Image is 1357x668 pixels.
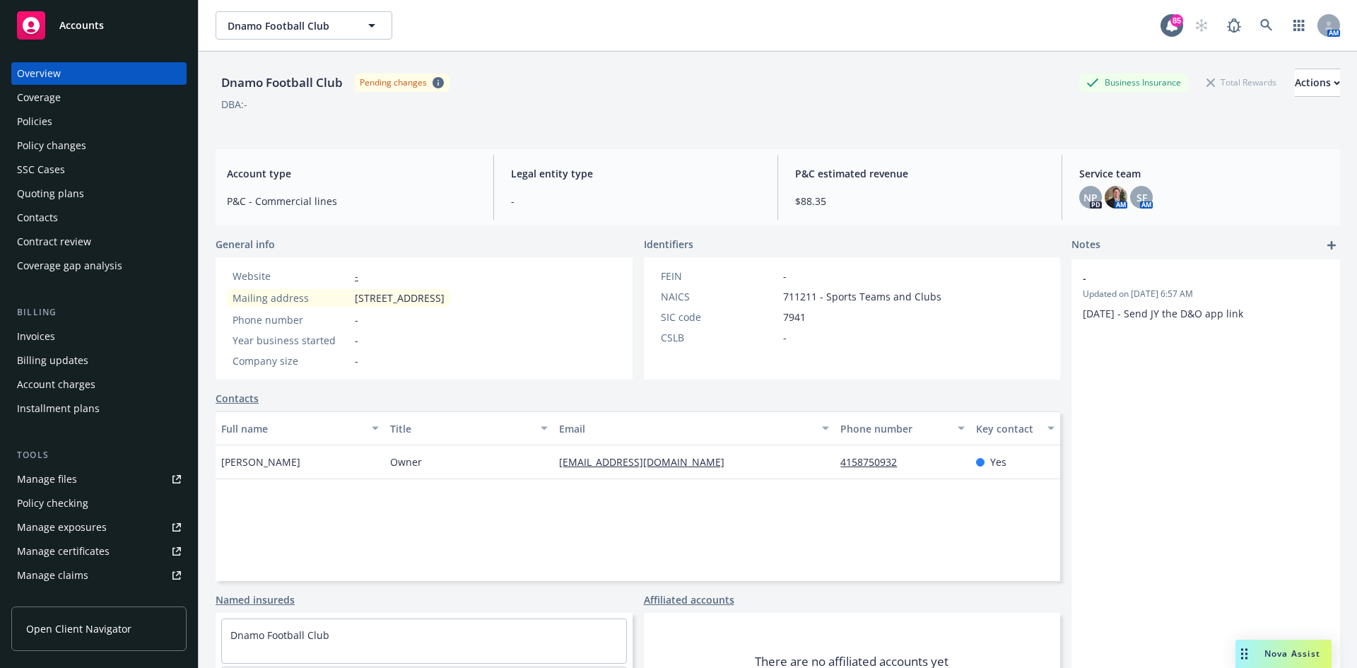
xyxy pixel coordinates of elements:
[17,540,110,563] div: Manage certificates
[216,411,384,445] button: Full name
[1187,11,1216,40] a: Start snowing
[1079,166,1329,181] span: Service team
[17,254,122,277] div: Coverage gap analysis
[355,333,358,348] span: -
[355,291,445,305] span: [STREET_ADDRESS]
[11,564,187,587] a: Manage claims
[511,194,760,209] span: -
[11,6,187,45] a: Accounts
[661,289,777,304] div: NAICS
[1252,11,1281,40] a: Search
[11,110,187,133] a: Policies
[11,206,187,229] a: Contacts
[970,411,1060,445] button: Key contact
[17,206,58,229] div: Contacts
[1170,14,1183,27] div: 85
[11,468,187,491] a: Manage files
[221,421,363,436] div: Full name
[17,86,61,109] div: Coverage
[1136,190,1147,205] span: SF
[1105,186,1127,209] img: photo
[354,74,450,91] span: Pending changes
[1295,69,1340,97] button: Actions
[11,492,187,515] a: Policy checking
[1071,237,1100,254] span: Notes
[840,455,908,469] a: 4158750932
[227,166,476,181] span: Account type
[783,330,787,345] span: -
[1079,74,1188,91] div: Business Insurance
[355,312,358,327] span: -
[795,194,1045,209] span: $88.35
[216,391,259,406] a: Contacts
[990,455,1006,469] span: Yes
[661,269,777,283] div: FEIN
[355,353,358,368] span: -
[783,289,941,304] span: 711211 - Sports Teams and Clubs
[17,588,83,611] div: Manage BORs
[17,397,100,420] div: Installment plans
[11,230,187,253] a: Contract review
[17,134,86,157] div: Policy changes
[644,592,734,607] a: Affiliated accounts
[17,373,95,396] div: Account charges
[553,411,835,445] button: Email
[835,411,970,445] button: Phone number
[59,20,104,31] span: Accounts
[216,592,295,607] a: Named insureds
[1083,190,1098,205] span: NP
[1071,259,1340,332] div: -Updated on [DATE] 6:57 AM[DATE] - Send JY the D&O app link
[17,492,88,515] div: Policy checking
[11,373,187,396] a: Account charges
[1083,271,1292,286] span: -
[17,110,52,133] div: Policies
[11,325,187,348] a: Invoices
[976,421,1039,436] div: Key contact
[390,421,532,436] div: Title
[11,62,187,85] a: Overview
[661,330,777,345] div: CSLB
[11,516,187,539] a: Manage exposures
[1323,237,1340,254] a: add
[783,269,787,283] span: -
[11,588,187,611] a: Manage BORs
[216,237,275,252] span: General info
[228,18,350,33] span: Dnamo Football Club
[17,349,88,372] div: Billing updates
[233,312,349,327] div: Phone number
[1235,640,1332,668] button: Nova Assist
[233,269,349,283] div: Website
[221,97,247,112] div: DBA: -
[511,166,760,181] span: Legal entity type
[233,353,349,368] div: Company size
[221,455,300,469] span: [PERSON_NAME]
[26,621,131,636] span: Open Client Navigator
[1083,307,1243,320] span: [DATE] - Send JY the D&O app link
[390,455,422,469] span: Owner
[216,11,392,40] button: Dnamo Football Club
[783,310,806,324] span: 7941
[11,397,187,420] a: Installment plans
[559,421,813,436] div: Email
[17,564,88,587] div: Manage claims
[1220,11,1248,40] a: Report a Bug
[233,333,349,348] div: Year business started
[17,325,55,348] div: Invoices
[1285,11,1313,40] a: Switch app
[355,269,358,283] a: -
[17,230,91,253] div: Contract review
[17,182,84,205] div: Quoting plans
[11,86,187,109] a: Coverage
[661,310,777,324] div: SIC code
[360,76,427,88] div: Pending changes
[1264,648,1320,660] span: Nova Assist
[11,305,187,320] div: Billing
[11,448,187,462] div: Tools
[233,291,349,305] div: Mailing address
[11,158,187,181] a: SSC Cases
[17,62,61,85] div: Overview
[17,516,107,539] div: Manage exposures
[1295,69,1340,96] div: Actions
[11,134,187,157] a: Policy changes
